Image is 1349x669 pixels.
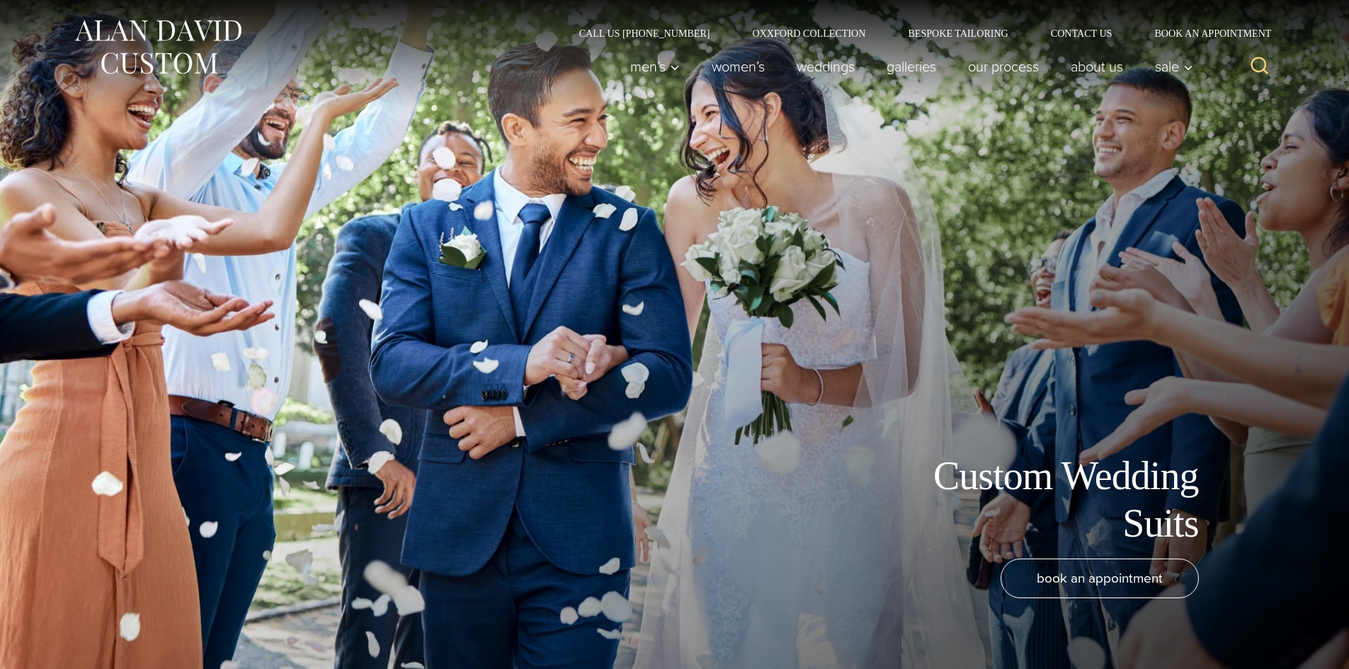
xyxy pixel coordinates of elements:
a: Women’s [695,52,780,81]
h1: Custom Wedding Suits [880,452,1199,547]
a: Our Process [952,52,1054,81]
span: Men’s [630,59,680,74]
a: Oxxford Collection [731,28,887,38]
a: Contact Us [1030,28,1134,38]
span: Sale [1155,59,1193,74]
a: book an appointment [1001,559,1199,598]
a: Bespoke Tailoring [887,28,1029,38]
span: book an appointment [1037,568,1163,588]
a: weddings [780,52,870,81]
a: About Us [1054,52,1139,81]
nav: Secondary Navigation [558,28,1277,38]
button: View Search Form [1243,50,1277,84]
nav: Primary Navigation [614,52,1200,81]
a: Galleries [870,52,952,81]
a: Book an Appointment [1133,28,1276,38]
img: Alan David Custom [73,16,243,79]
a: Call Us [PHONE_NUMBER] [558,28,732,38]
